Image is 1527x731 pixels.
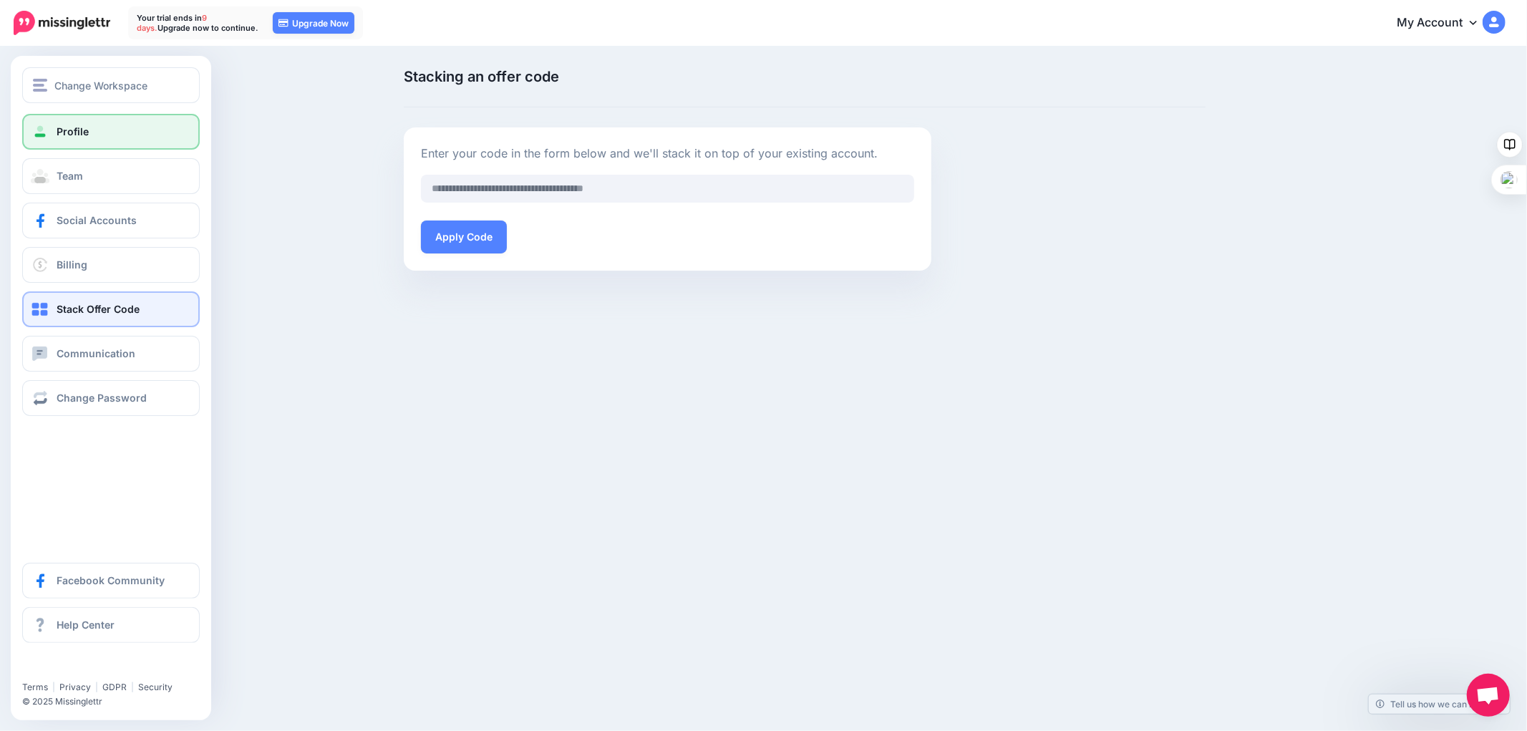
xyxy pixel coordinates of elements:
[137,13,258,33] p: Your trial ends in Upgrade now to continue.
[22,380,200,416] a: Change Password
[22,291,200,327] a: Stack Offer Code
[22,67,200,103] button: Change Workspace
[1382,6,1506,41] a: My Account
[22,247,200,283] a: Billing
[421,221,507,253] button: Apply Code
[22,563,200,599] a: Facebook Community
[57,392,147,404] span: Change Password
[22,694,208,709] li: © 2025 Missinglettr
[102,682,127,692] a: GDPR
[95,682,98,692] span: |
[33,79,47,92] img: menu.png
[57,170,83,182] span: Team
[138,682,173,692] a: Security
[1369,694,1510,714] a: Tell us how we can improve
[1467,674,1510,717] div: Open chat
[59,682,91,692] a: Privacy
[421,145,914,163] p: Enter your code in the form below and we'll stack it on top of your existing account.
[57,303,140,315] span: Stack Offer Code
[57,125,89,137] span: Profile
[57,347,135,359] span: Communication
[22,158,200,194] a: Team
[57,258,87,271] span: Billing
[57,574,165,586] span: Facebook Community
[54,77,147,94] span: Change Workspace
[22,336,200,372] a: Communication
[57,214,137,226] span: Social Accounts
[404,69,931,84] span: Stacking an offer code
[22,682,48,692] a: Terms
[22,607,200,643] a: Help Center
[22,114,200,150] a: Profile
[22,203,200,238] a: Social Accounts
[57,619,115,631] span: Help Center
[52,682,55,692] span: |
[131,682,134,692] span: |
[14,11,110,35] img: Missinglettr
[273,12,354,34] a: Upgrade Now
[22,661,131,675] iframe: Twitter Follow Button
[137,13,207,33] span: 9 days.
